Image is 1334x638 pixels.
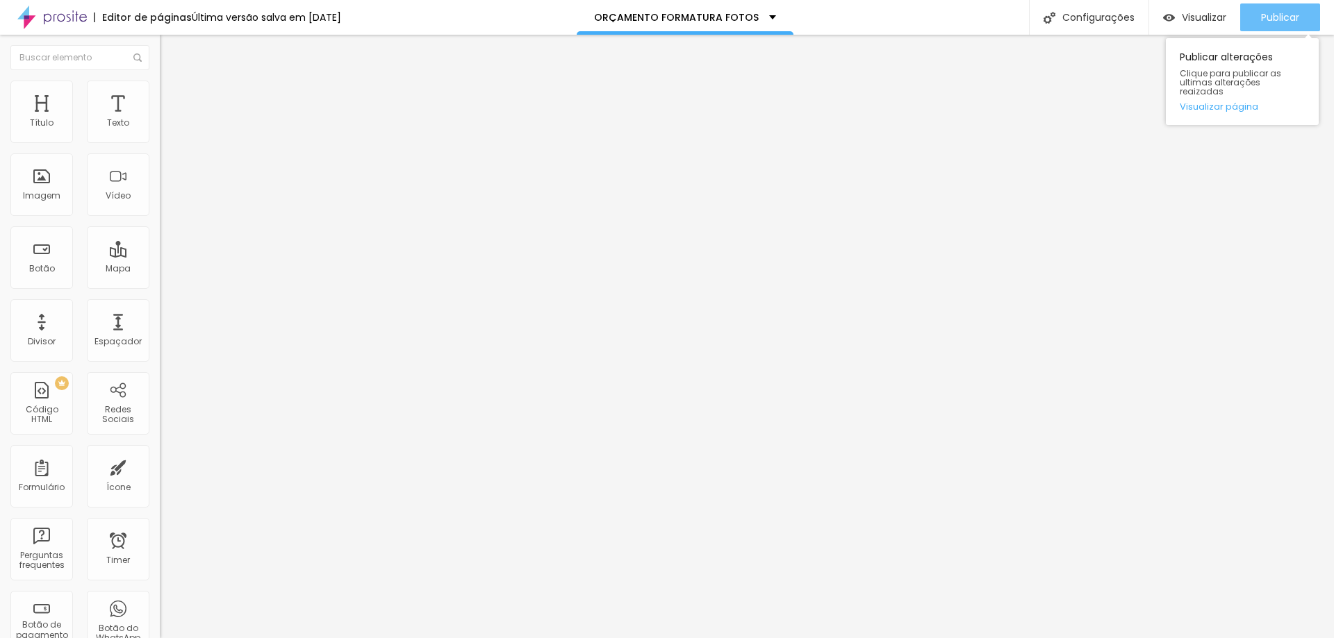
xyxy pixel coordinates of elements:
[29,264,55,274] div: Botão
[1044,12,1055,24] img: Icone
[30,118,53,128] div: Título
[106,555,130,565] div: Timer
[19,482,65,492] div: Formulário
[1163,12,1175,24] img: view-1.svg
[192,12,341,22] div: Última versão salva em [DATE]
[133,53,142,62] img: Icone
[594,12,759,22] p: ORÇAMENTO FORMATURA FOTOS
[1180,69,1305,96] span: Clique para publicar as ultimas alterações reaizadas
[1180,102,1305,111] a: Visualizar página
[1261,12,1299,23] span: Publicar
[94,12,192,22] div: Editor de páginas
[1240,3,1320,31] button: Publicar
[28,337,56,346] div: Divisor
[1166,38,1319,125] div: Publicar alterações
[106,482,131,492] div: Ícone
[14,551,69,571] div: Perguntas frequentes
[160,35,1334,638] iframe: Editor
[1182,12,1226,23] span: Visualizar
[106,264,131,274] div: Mapa
[10,45,149,70] input: Buscar elemento
[1149,3,1240,31] button: Visualizar
[90,405,145,425] div: Redes Sociais
[106,191,131,201] div: Vídeo
[107,118,129,128] div: Texto
[14,405,69,425] div: Código HTML
[94,337,142,346] div: Espaçador
[23,191,60,201] div: Imagem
